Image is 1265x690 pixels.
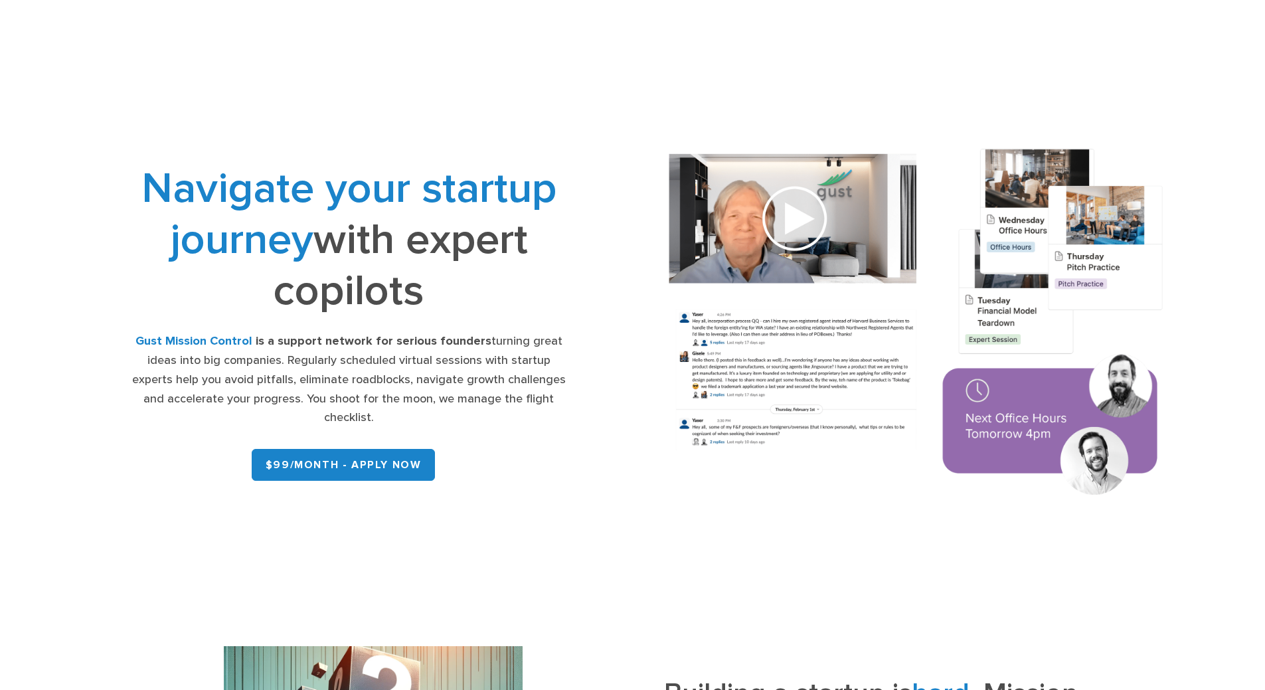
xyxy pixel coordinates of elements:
div: turning great ideas into big companies. Regularly scheduled virtual sessions with startup experts... [129,332,568,428]
a: $99/month - APPLY NOW [252,449,436,481]
h1: with expert copilots [129,163,568,316]
strong: Gust Mission Control [135,334,252,348]
span: Navigate your startup journey [141,163,556,265]
img: Composition of calendar events, a video call presentation, and chat rooms [643,129,1191,520]
strong: is a support network for serious founders [256,334,491,348]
